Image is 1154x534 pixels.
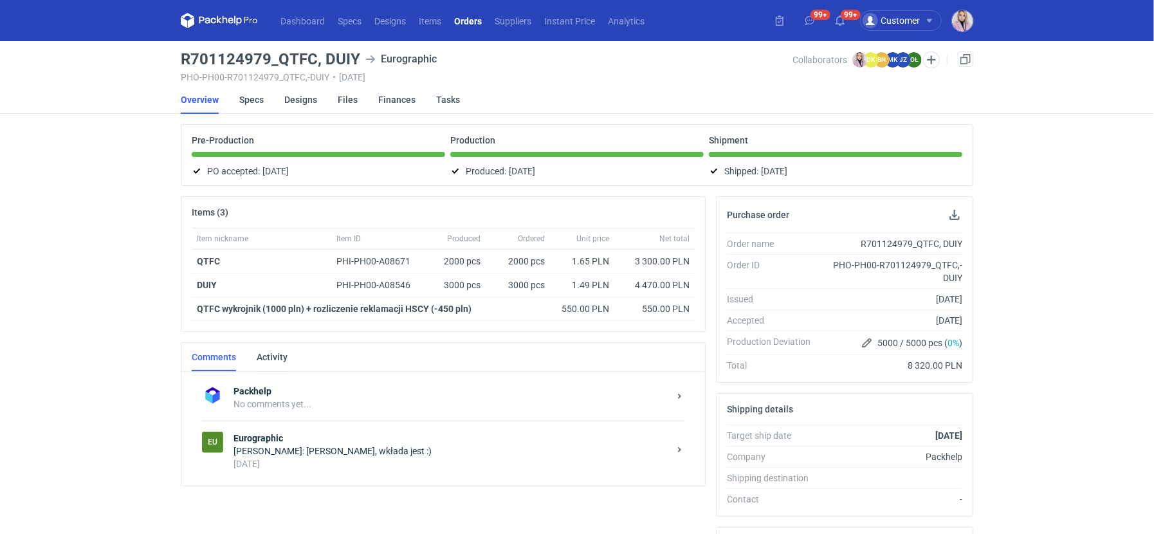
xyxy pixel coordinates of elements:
[601,13,651,28] a: Analytics
[486,250,550,273] div: 2000 pcs
[450,163,704,179] div: Produced:
[821,450,962,463] div: Packhelp
[821,259,962,284] div: PHO-PH00-R701124979_QTFC,-DUIY
[234,457,669,470] div: [DATE]
[860,10,952,31] button: Customer
[709,163,962,179] div: Shipped:
[821,493,962,506] div: -
[447,234,481,244] span: Produced
[727,404,793,414] h2: Shipping details
[336,279,423,291] div: PHI-PH00-A08546
[727,293,821,306] div: Issued
[202,385,223,406] img: Packhelp
[952,10,973,32] img: Klaudia Wiśniewska
[830,10,850,31] button: 99+
[555,302,609,315] div: 550.00 PLN
[727,472,821,484] div: Shipping destination
[947,207,962,223] button: Download PO
[906,52,922,68] figcaption: OŁ
[852,52,868,68] img: Klaudia Wiśniewska
[792,55,847,65] span: Collaborators
[428,250,486,273] div: 2000 pcs
[181,86,219,114] a: Overview
[234,385,669,398] strong: Packhelp
[821,293,962,306] div: [DATE]
[727,450,821,463] div: Company
[538,13,601,28] a: Instant Price
[234,432,669,445] strong: Eurographic
[619,302,690,315] div: 550.00 PLN
[448,13,488,28] a: Orders
[333,72,336,82] span: •
[234,398,669,410] div: No comments yet...
[488,13,538,28] a: Suppliers
[436,86,460,114] a: Tasks
[821,359,962,372] div: 8 320.00 PLN
[274,13,331,28] a: Dashboard
[948,338,959,348] span: 0%
[727,210,789,220] h2: Purchase order
[197,256,220,266] strong: QTFC
[518,234,545,244] span: Ordered
[800,10,820,31] button: 99+
[197,304,472,314] strong: QTFC wykrojnik (1000 pln) + rozliczenie reklamacji HSCY (-450 pln)
[727,429,821,442] div: Target ship date
[197,234,248,244] span: Item nickname
[877,336,962,349] span: 5000 / 5000 pcs ( )
[821,237,962,250] div: R701124979_QTFC, DUIY
[885,52,901,68] figcaption: MK
[192,343,236,371] a: Comments
[181,72,792,82] div: PHO-PH00-R701124979_QTFC,-DUIY [DATE]
[365,51,437,67] div: Eurographic
[821,314,962,327] div: [DATE]
[659,234,690,244] span: Net total
[935,430,962,441] strong: [DATE]
[727,359,821,372] div: Total
[709,135,748,145] p: Shipment
[761,163,787,179] span: [DATE]
[428,273,486,297] div: 3000 pcs
[859,335,875,351] button: Edit production Deviation
[863,52,879,68] figcaption: DK
[262,163,289,179] span: [DATE]
[202,432,223,453] div: Eurographic
[257,343,288,371] a: Activity
[338,86,358,114] a: Files
[192,207,228,217] h2: Items (3)
[181,13,258,28] svg: Packhelp Pro
[555,279,609,291] div: 1.49 PLN
[895,52,911,68] figcaption: JZ
[727,493,821,506] div: Contact
[412,13,448,28] a: Items
[619,255,690,268] div: 3 300.00 PLN
[486,273,550,297] div: 3000 pcs
[450,135,495,145] p: Production
[727,237,821,250] div: Order name
[576,234,609,244] span: Unit price
[727,259,821,284] div: Order ID
[378,86,416,114] a: Finances
[239,86,264,114] a: Specs
[234,445,669,457] div: [PERSON_NAME]: [PERSON_NAME], wkłada jest :)
[181,51,360,67] h3: R701124979_QTFC, DUIY
[192,135,254,145] p: Pre-Production
[336,234,361,244] span: Item ID
[619,279,690,291] div: 4 470.00 PLN
[923,51,940,68] button: Edit collaborators
[863,13,920,28] div: Customer
[192,163,445,179] div: PO accepted:
[874,52,890,68] figcaption: BN
[509,163,535,179] span: [DATE]
[727,314,821,327] div: Accepted
[197,280,217,290] a: DUIY
[958,51,973,67] a: Duplicate
[284,86,317,114] a: Designs
[331,13,368,28] a: Specs
[368,13,412,28] a: Designs
[727,335,821,351] div: Production Deviation
[555,255,609,268] div: 1.65 PLN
